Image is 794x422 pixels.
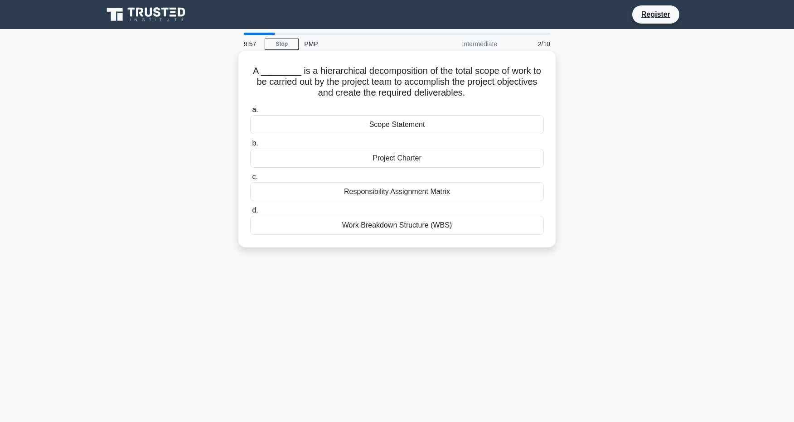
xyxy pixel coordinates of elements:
a: Stop [265,39,299,50]
div: Project Charter [250,149,544,168]
div: 2/10 [503,35,556,53]
div: 9:57 [238,35,265,53]
span: c. [252,173,257,180]
a: Register [636,9,676,20]
h5: A ________ is a hierarchical decomposition of the total scope of work to be carried out by the pr... [249,65,545,99]
div: Responsibility Assignment Matrix [250,182,544,201]
span: b. [252,139,258,147]
span: d. [252,206,258,214]
div: PMP [299,35,423,53]
div: Work Breakdown Structure (WBS) [250,216,544,235]
span: a. [252,106,258,113]
div: Scope Statement [250,115,544,134]
div: Intermediate [423,35,503,53]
